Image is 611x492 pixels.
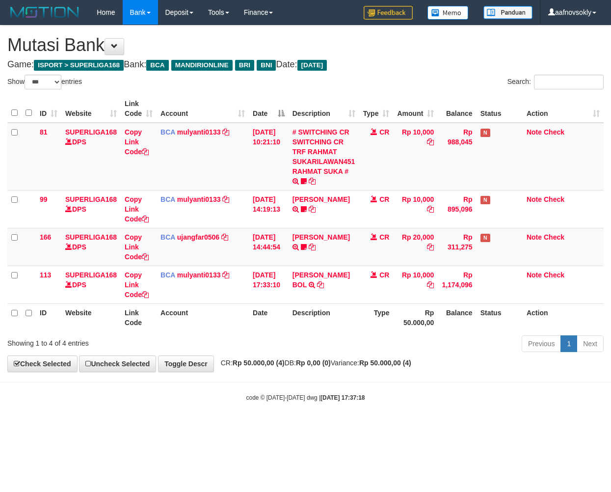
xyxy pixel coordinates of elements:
a: Note [527,271,542,279]
a: SUPERLIGA168 [65,233,117,241]
span: CR [379,195,389,203]
div: Showing 1 to 4 of 4 entries [7,334,247,348]
span: CR: DB: Variance: [216,359,411,367]
th: Link Code [121,303,157,331]
span: Has Note [480,129,490,137]
th: Description: activate to sort column ascending [289,95,359,123]
span: 113 [40,271,51,279]
a: Copy # SWITCHING CR SWITCHING CR TRF RAHMAT SUKARILAWAN451 RAHMAT SUKA # to clipboard [309,177,316,185]
label: Search: [507,75,604,89]
a: Copy mulyanti0133 to clipboard [222,128,229,136]
a: Copy NOVEN ELING PRAYOG to clipboard [309,243,316,251]
a: Copy Rp 10,000 to clipboard [427,205,434,213]
a: 1 [560,335,577,352]
th: Rp 50.000,00 [393,303,438,331]
a: Copy Link Code [125,271,149,299]
th: Action [523,303,604,331]
span: 166 [40,233,51,241]
a: Copy Link Code [125,128,149,156]
a: Note [527,233,542,241]
strong: Rp 50.000,00 (4) [233,359,285,367]
a: Copy mulyanti0133 to clipboard [222,271,229,279]
th: Action: activate to sort column ascending [523,95,604,123]
a: ujangfar0506 [177,233,219,241]
a: Copy Link Code [125,195,149,223]
span: BCA [160,271,175,279]
span: CR [379,128,389,136]
th: Type: activate to sort column ascending [359,95,394,123]
a: Check [544,195,564,203]
a: # SWITCHING CR SWITCHING CR TRF RAHMAT SUKARILAWAN451 RAHMAT SUKA # [292,128,355,175]
a: SUPERLIGA168 [65,128,117,136]
span: MANDIRIONLINE [171,60,233,71]
td: [DATE] 14:44:54 [249,228,289,266]
img: panduan.png [483,6,532,19]
th: Account: activate to sort column ascending [157,95,249,123]
th: ID: activate to sort column ascending [36,95,61,123]
span: Has Note [480,196,490,204]
a: Copy Link Code [125,233,149,261]
h1: Mutasi Bank [7,35,604,55]
input: Search: [534,75,604,89]
th: Link Code: activate to sort column ascending [121,95,157,123]
td: Rp 895,096 [438,190,476,228]
th: Type [359,303,394,331]
span: ISPORT > SUPERLIGA168 [34,60,124,71]
td: DPS [61,123,121,191]
span: CR [379,271,389,279]
span: Has Note [480,234,490,242]
img: MOTION_logo.png [7,5,82,20]
a: Copy Rp 10,000 to clipboard [427,138,434,146]
label: Show entries [7,75,82,89]
h4: Game: Bank: Date: [7,60,604,70]
a: Check [544,233,564,241]
th: Date: activate to sort column descending [249,95,289,123]
select: Showentries [25,75,61,89]
a: Next [577,335,604,352]
a: Copy MUHAMMAD REZA to clipboard [309,205,316,213]
a: mulyanti0133 [177,128,221,136]
th: Balance [438,95,476,123]
a: Uncheck Selected [79,355,156,372]
td: Rp 20,000 [393,228,438,266]
a: Check [544,271,564,279]
span: BNI [257,60,276,71]
strong: Rp 0,00 (0) [296,359,331,367]
td: [DATE] 10:21:10 [249,123,289,191]
a: Copy SILVAN ABSALOM BOL to clipboard [317,281,324,289]
a: Copy ujangfar0506 to clipboard [221,233,228,241]
th: Description [289,303,359,331]
a: Note [527,195,542,203]
strong: [DATE] 17:37:18 [320,394,365,401]
td: DPS [61,266,121,303]
img: Feedback.jpg [364,6,413,20]
th: Website: activate to sort column ascending [61,95,121,123]
td: Rp 10,000 [393,266,438,303]
a: Note [527,128,542,136]
td: Rp 10,000 [393,190,438,228]
a: Check [544,128,564,136]
a: [PERSON_NAME] [292,233,350,241]
th: Amount: activate to sort column ascending [393,95,438,123]
th: ID [36,303,61,331]
a: SUPERLIGA168 [65,271,117,279]
a: SUPERLIGA168 [65,195,117,203]
td: [DATE] 17:33:10 [249,266,289,303]
span: 99 [40,195,48,203]
span: [DATE] [297,60,327,71]
a: [PERSON_NAME] BOL [292,271,350,289]
th: Status [477,303,523,331]
a: [PERSON_NAME] [292,195,350,203]
span: BCA [160,128,175,136]
a: Check Selected [7,355,78,372]
strong: Rp 50.000,00 (4) [359,359,411,367]
a: Copy Rp 10,000 to clipboard [427,281,434,289]
span: BCA [160,195,175,203]
th: Date [249,303,289,331]
td: DPS [61,190,121,228]
span: BCA [160,233,175,241]
a: mulyanti0133 [177,271,221,279]
th: Account [157,303,249,331]
td: Rp 988,045 [438,123,476,191]
td: [DATE] 14:19:13 [249,190,289,228]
